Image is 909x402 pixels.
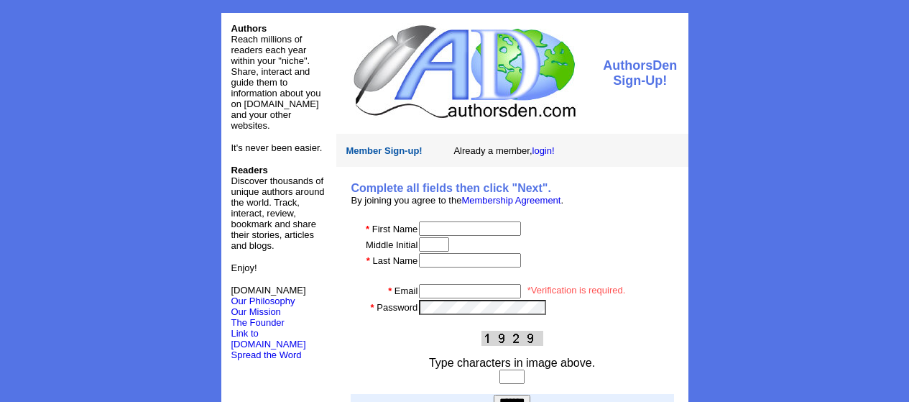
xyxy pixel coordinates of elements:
font: Reach millions of readers each year within your "niche". Share, interact and guide them to inform... [231,34,321,131]
a: Spread the Word [231,348,302,360]
font: Member Sign-up! [346,145,423,156]
font: Already a member, [453,145,554,156]
b: Readers [231,165,268,175]
font: AuthorsDen Sign-Up! [603,58,677,88]
font: Discover thousands of unique authors around the world. Track, interact, review, bookmark and shar... [231,165,325,251]
font: Email [394,285,418,296]
font: Authors [231,23,267,34]
img: This Is CAPTCHA Image [481,331,543,346]
a: Link to [DOMAIN_NAME] [231,328,306,350]
a: Our Mission [231,306,281,317]
font: Last Name [372,255,417,266]
font: [DOMAIN_NAME] [231,285,306,306]
font: *Verification is required. [527,285,626,296]
a: The Founder [231,317,285,328]
font: Password [377,302,417,313]
b: Complete all fields then click "Next". [351,182,551,194]
font: Spread the Word [231,350,302,360]
a: Our Philosophy [231,296,295,306]
font: Middle Initial [366,239,417,250]
font: Enjoy! [231,262,257,273]
font: By joining you agree to the . [351,195,564,206]
font: Type characters in image above. [429,357,595,369]
img: logo.jpg [350,23,578,120]
font: It's never been easier. [231,142,323,153]
a: login! [532,145,555,156]
font: First Name [372,224,418,234]
a: Membership Agreement [461,195,560,206]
